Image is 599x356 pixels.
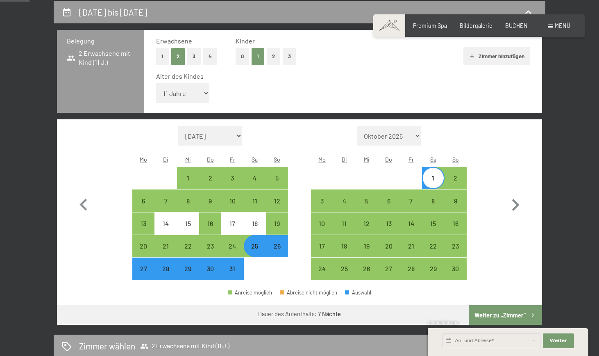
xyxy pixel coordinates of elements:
div: 14 [155,220,176,241]
button: Vorheriger Monat [72,126,95,280]
div: 13 [379,220,399,241]
div: Anreise möglich [244,235,266,257]
div: Anreise möglich [378,235,400,257]
div: Anreise möglich [333,212,355,235]
button: Zimmer hinzufügen [463,47,530,65]
abbr: Donnerstag [385,156,392,163]
div: 20 [133,243,154,263]
button: Nächster Monat [504,126,527,280]
div: Tue Oct 28 2025 [154,258,177,280]
div: Sun Nov 23 2025 [445,235,467,257]
div: Fri Nov 07 2025 [400,189,422,212]
abbr: Samstag [430,156,436,163]
div: Anreise möglich [177,167,199,189]
abbr: Donnerstag [207,156,214,163]
span: Schnellanfrage [428,320,458,325]
div: 23 [200,243,220,263]
div: 25 [245,243,265,263]
div: Wed Oct 01 2025 [177,167,199,189]
div: Anreise möglich [355,189,377,212]
div: Anreise möglich [422,258,444,280]
abbr: Dienstag [342,156,347,163]
div: Anreise möglich [311,189,333,212]
div: Anreise möglich [445,167,467,189]
span: Kinder [236,37,255,45]
div: 21 [401,243,421,263]
div: Anreise möglich [244,189,266,212]
div: Mon Nov 24 2025 [311,258,333,280]
div: Thu Nov 06 2025 [378,189,400,212]
div: Sat Oct 18 2025 [244,212,266,235]
div: Tue Oct 07 2025 [154,189,177,212]
div: 4 [334,198,354,218]
div: 8 [178,198,198,218]
div: Anreise möglich [132,212,154,235]
div: 18 [245,220,265,241]
div: Anreise möglich [311,235,333,257]
div: Wed Nov 19 2025 [355,235,377,257]
div: Mon Nov 03 2025 [311,189,333,212]
div: 11 [334,220,354,241]
div: Sun Oct 05 2025 [266,167,288,189]
div: 9 [200,198,220,218]
div: 15 [423,220,443,241]
div: 4 [245,175,265,195]
div: 20 [379,243,399,263]
div: 17 [222,220,243,241]
div: Thu Oct 23 2025 [199,235,221,257]
div: Wed Oct 29 2025 [177,258,199,280]
div: Mon Oct 13 2025 [132,212,154,235]
div: 10 [312,220,332,241]
div: Fri Oct 24 2025 [221,235,243,257]
div: Anreise möglich [154,189,177,212]
div: Anreise möglich [422,212,444,235]
div: Anreise nicht möglich [244,212,266,235]
div: Anreise möglich [333,189,355,212]
div: 3 [312,198,332,218]
div: Wed Nov 12 2025 [355,212,377,235]
div: 10 [222,198,243,218]
abbr: Freitag [408,156,414,163]
button: 2 [171,48,185,65]
div: 19 [267,220,287,241]
div: 16 [200,220,220,241]
abbr: Dienstag [163,156,168,163]
div: 19 [356,243,377,263]
div: Wed Oct 22 2025 [177,235,199,257]
span: BUCHEN [505,22,528,29]
div: 26 [356,265,377,286]
div: Sun Nov 09 2025 [445,189,467,212]
div: Dauer des Aufenthalts: [258,310,341,318]
abbr: Freitag [230,156,235,163]
abbr: Sonntag [452,156,459,163]
div: Anreise möglich [221,189,243,212]
div: Thu Oct 16 2025 [199,212,221,235]
div: Anreise möglich [355,212,377,235]
div: 9 [445,198,466,218]
div: Anreise möglich [400,258,422,280]
div: 13 [133,220,154,241]
div: Anreise möglich [445,258,467,280]
div: Anreise möglich [221,235,243,257]
div: Anreise möglich [177,258,199,280]
div: Mon Oct 20 2025 [132,235,154,257]
div: 6 [379,198,399,218]
div: Sat Nov 29 2025 [422,258,444,280]
button: 4 [203,48,217,65]
div: Anreise möglich [266,235,288,257]
div: 27 [133,265,154,286]
div: 7 [155,198,176,218]
div: Anreise möglich [177,189,199,212]
div: Anreise möglich [221,258,243,280]
abbr: Montag [140,156,147,163]
div: Sun Nov 02 2025 [445,167,467,189]
div: 11 [245,198,265,218]
div: 16 [445,220,466,241]
div: Anreise nicht möglich [154,212,177,235]
div: Thu Oct 09 2025 [199,189,221,212]
div: Fri Oct 17 2025 [221,212,243,235]
div: Anreise möglich [132,235,154,257]
div: Anreise möglich [445,212,467,235]
div: Anreise möglich [445,189,467,212]
div: Anreise nicht möglich [221,212,243,235]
